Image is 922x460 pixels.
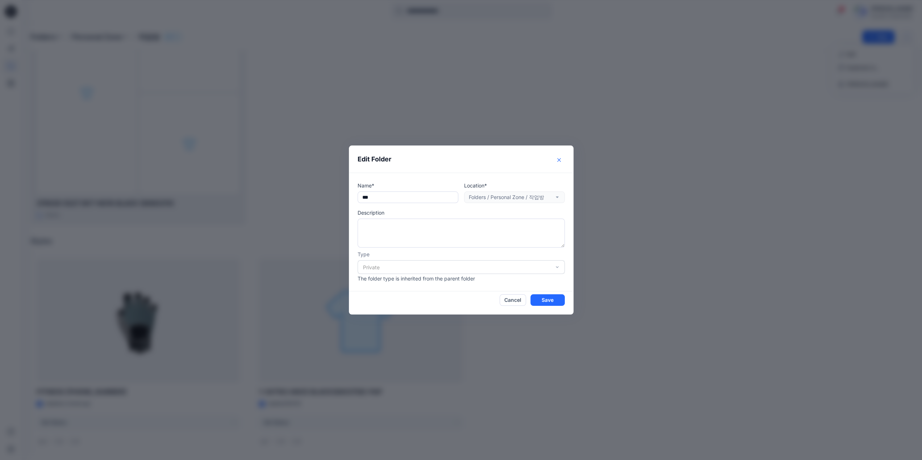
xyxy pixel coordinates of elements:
[358,275,565,282] p: The folder type is inherited from the parent folder
[358,182,458,189] p: Name*
[500,294,526,306] button: Cancel
[553,154,565,166] button: Close
[530,294,565,306] button: Save
[358,250,565,258] p: Type
[464,182,565,189] p: Location*
[358,209,565,216] p: Description
[349,145,573,173] header: Edit Folder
